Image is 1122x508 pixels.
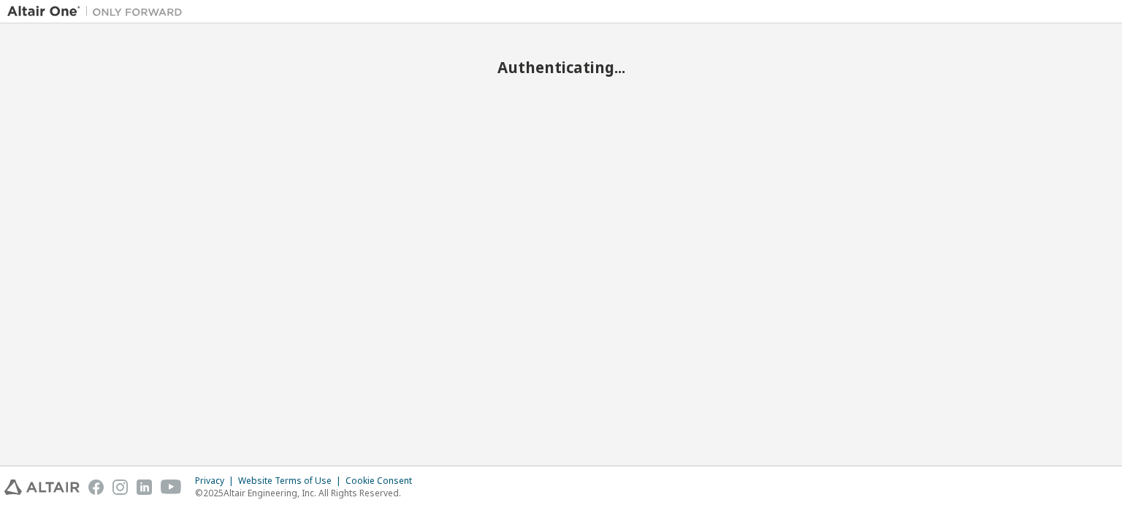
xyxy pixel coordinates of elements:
[238,475,346,487] div: Website Terms of Use
[195,487,421,499] p: © 2025 Altair Engineering, Inc. All Rights Reserved.
[346,475,421,487] div: Cookie Consent
[112,479,128,495] img: instagram.svg
[4,479,80,495] img: altair_logo.svg
[161,479,182,495] img: youtube.svg
[7,4,190,19] img: Altair One
[137,479,152,495] img: linkedin.svg
[88,479,104,495] img: facebook.svg
[195,475,238,487] div: Privacy
[7,58,1115,77] h2: Authenticating...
